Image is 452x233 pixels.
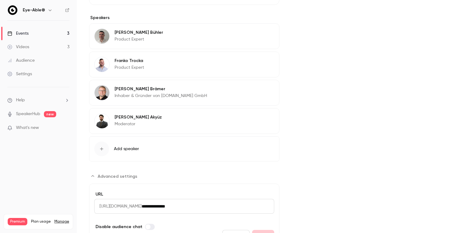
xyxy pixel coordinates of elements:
[115,64,144,71] p: Product Expert
[94,199,142,214] span: [URL][DOMAIN_NAME]
[95,29,109,44] img: Joscha Bühler
[89,52,279,77] div: Franko TrockaFranko TrockaProduct Expert
[94,191,274,197] label: URL
[16,97,25,103] span: Help
[7,97,69,103] li: help-dropdown-opener
[115,114,162,120] p: [PERSON_NAME] Akyüz
[98,173,137,180] span: Advanced settings
[95,57,109,72] img: Franko Trocka
[8,5,18,15] img: Eye-Able®
[7,30,29,37] div: Events
[115,29,163,36] p: [PERSON_NAME] Bühler
[115,93,207,99] p: Inhaber & Gründer von [DOMAIN_NAME] GmbH
[54,219,69,224] a: Manage
[89,23,279,49] div: Joscha Bühler[PERSON_NAME] BühlerProduct Expert
[8,218,27,225] span: Premium
[95,85,109,100] img: Thomas Brämer
[89,136,279,161] button: Add speaker
[95,223,142,230] span: Disable audience chat
[7,44,29,50] div: Videos
[115,121,162,127] p: Moderator
[23,7,45,13] h6: Eye-Able®
[95,114,109,128] img: Dominik Akyüz
[114,146,139,152] span: Add speaker
[31,219,51,224] span: Plan usage
[44,111,56,117] span: new
[115,36,163,42] p: Product Expert
[89,108,279,134] div: Dominik Akyüz[PERSON_NAME] AkyüzModerator
[7,71,32,77] div: Settings
[89,80,279,106] div: Thomas Brämer[PERSON_NAME] BrämerInhaber & Gründer von [DOMAIN_NAME] GmbH
[16,125,39,131] span: What's new
[7,57,35,64] div: Audience
[89,15,279,21] label: Speakers
[16,111,40,117] a: SpeakerHub
[115,58,144,64] p: Franko Trocka
[115,86,207,92] p: [PERSON_NAME] Brämer
[89,171,141,181] button: Advanced settings
[62,125,69,131] iframe: Noticeable Trigger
